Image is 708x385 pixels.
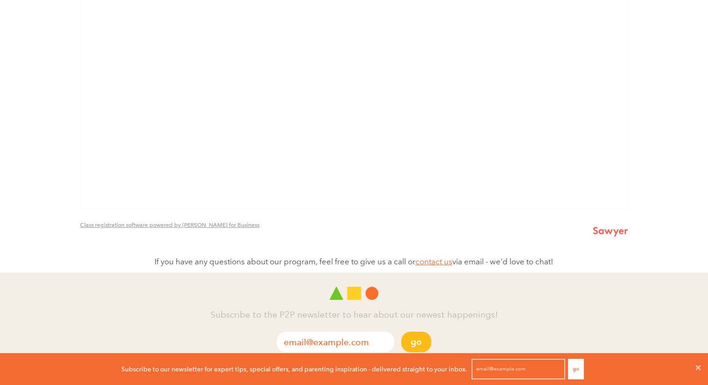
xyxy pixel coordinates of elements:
input: email@example.com [277,332,394,352]
img: Class Registration Software Powered By Sawyer for Business [593,227,628,237]
h4: Subscribe to the P2P newsletter to hear about our newest happenings! [78,309,630,323]
p: If you have any questions about our program, feel free to give us a call or via email - we'd love... [80,255,628,268]
p: Subscribe to our newsletter for expert tips, special offers, and parenting inspiration - delivere... [121,364,467,374]
img: Play 2 Progress logo [330,287,378,299]
button: Go [401,332,431,352]
a: contact us [415,257,452,267]
button: Go [568,359,584,379]
input: email@example.com [472,359,565,379]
